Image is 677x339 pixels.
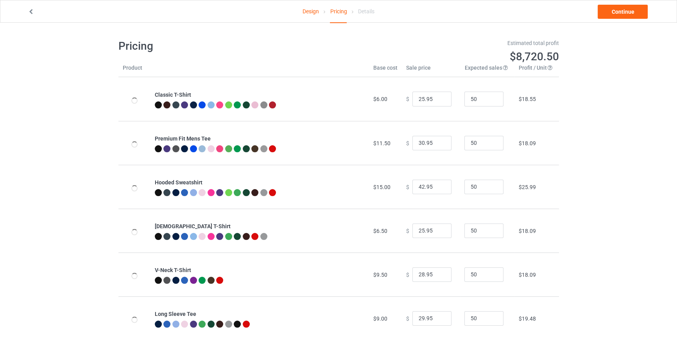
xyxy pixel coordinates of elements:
[518,316,536,322] span: $19.48
[155,179,202,186] b: Hooded Sweatshirt
[369,64,401,77] th: Base cost
[514,64,559,77] th: Profit / Unit
[406,184,409,190] span: $
[406,140,409,146] span: $
[510,50,559,63] span: $8,720.50
[373,140,390,146] span: $11.50
[260,101,267,108] img: heather_texture.png
[373,184,390,190] span: $15.00
[518,140,536,146] span: $18.09
[344,39,559,47] div: Estimated total profit
[373,228,387,234] span: $6.50
[330,0,347,23] div: Pricing
[358,0,374,22] div: Details
[406,96,409,102] span: $
[518,184,536,190] span: $25.99
[373,316,387,322] span: $9.00
[406,227,409,234] span: $
[155,92,191,98] b: Classic T-Shirt
[401,64,460,77] th: Sale price
[373,272,387,278] span: $9.50
[155,267,191,273] b: V-Neck T-Shirt
[598,5,648,19] a: Continue
[118,64,150,77] th: Product
[155,223,231,229] b: [DEMOGRAPHIC_DATA] T-Shirt
[155,135,211,142] b: Premium Fit Mens Tee
[155,311,196,317] b: Long Sleeve Tee
[406,315,409,321] span: $
[118,39,333,53] h1: Pricing
[260,145,267,152] img: heather_texture.png
[518,96,536,102] span: $18.55
[460,64,514,77] th: Expected sales
[518,272,536,278] span: $18.09
[373,96,387,102] span: $6.00
[406,271,409,278] span: $
[303,0,319,22] a: Design
[518,228,536,234] span: $18.09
